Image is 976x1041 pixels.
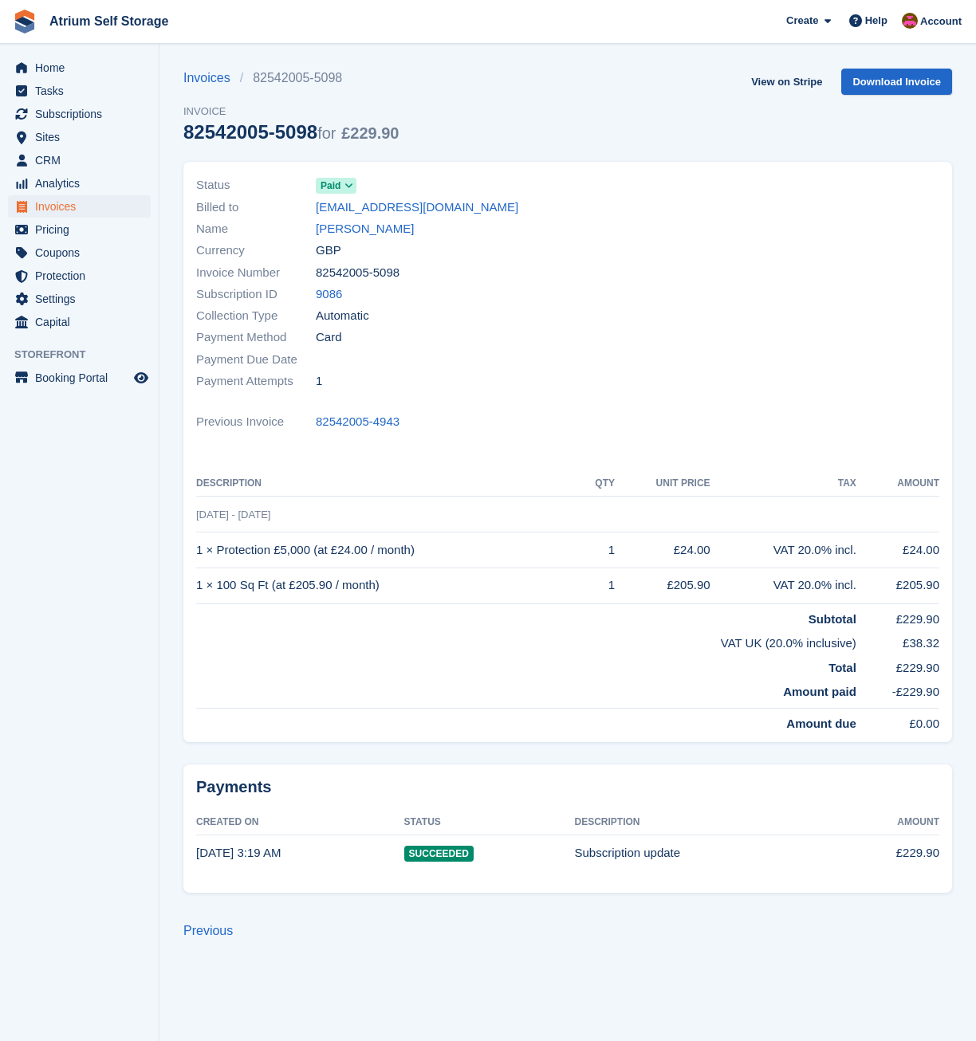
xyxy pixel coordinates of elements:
[404,846,474,862] span: Succeeded
[341,124,399,142] span: £229.90
[856,471,939,497] th: Amount
[196,628,856,653] td: VAT UK (20.0% inclusive)
[710,576,856,595] div: VAT 20.0% incl.
[833,810,939,835] th: Amount
[404,810,575,835] th: Status
[35,367,131,389] span: Booking Portal
[316,285,342,304] a: 9086
[615,532,710,568] td: £24.00
[35,218,131,241] span: Pricing
[8,126,151,148] a: menu
[8,195,151,218] a: menu
[14,347,159,363] span: Storefront
[196,846,281,859] time: 2025-10-01 02:19:41 UTC
[856,653,939,678] td: £229.90
[35,265,131,287] span: Protection
[35,288,131,310] span: Settings
[575,835,834,870] td: Subscription update
[786,717,856,730] strong: Amount due
[920,14,962,29] span: Account
[575,810,834,835] th: Description
[196,413,316,431] span: Previous Invoice
[710,471,856,497] th: Tax
[183,104,399,120] span: Invoice
[196,198,316,217] span: Billed to
[8,242,151,264] a: menu
[833,835,939,870] td: £229.90
[856,628,939,653] td: £38.32
[35,242,131,264] span: Coupons
[316,328,342,347] span: Card
[196,777,939,797] h2: Payments
[43,8,175,34] a: Atrium Self Storage
[35,172,131,194] span: Analytics
[856,708,939,733] td: £0.00
[8,57,151,79] a: menu
[8,265,151,287] a: menu
[856,532,939,568] td: £24.00
[316,307,369,325] span: Automatic
[13,10,37,33] img: stora-icon-8386f47178a22dfd0bd8f6a31ec36ba5ce8667c1dd55bd0f319d3a0aa187defe.svg
[8,80,151,102] a: menu
[183,924,233,937] a: Previous
[183,69,399,88] nav: breadcrumbs
[196,307,316,325] span: Collection Type
[580,532,615,568] td: 1
[316,264,399,282] span: 82542005-5098
[8,172,151,194] a: menu
[580,568,615,603] td: 1
[828,661,856,674] strong: Total
[783,685,856,698] strong: Amount paid
[196,351,316,369] span: Payment Due Date
[183,121,399,143] div: 82542005-5098
[196,220,316,238] span: Name
[35,57,131,79] span: Home
[8,311,151,333] a: menu
[8,367,151,389] a: menu
[615,471,710,497] th: Unit Price
[316,413,399,431] a: 82542005-4943
[196,568,580,603] td: 1 × 100 Sq Ft (at £205.90 / month)
[196,532,580,568] td: 1 × Protection £5,000 (at £24.00 / month)
[856,568,939,603] td: £205.90
[865,13,887,29] span: Help
[35,195,131,218] span: Invoices
[35,311,131,333] span: Capital
[856,677,939,708] td: -£229.90
[35,80,131,102] span: Tasks
[316,176,356,194] a: Paid
[841,69,952,95] a: Download Invoice
[8,288,151,310] a: menu
[196,285,316,304] span: Subscription ID
[856,603,939,628] td: £229.90
[196,328,316,347] span: Payment Method
[710,541,856,560] div: VAT 20.0% incl.
[8,149,151,171] a: menu
[196,264,316,282] span: Invoice Number
[317,124,336,142] span: for
[132,368,151,387] a: Preview store
[580,471,615,497] th: QTY
[35,149,131,171] span: CRM
[809,612,856,626] strong: Subtotal
[196,471,580,497] th: Description
[316,242,341,260] span: GBP
[183,69,240,88] a: Invoices
[316,198,518,217] a: [EMAIL_ADDRESS][DOMAIN_NAME]
[316,372,322,391] span: 1
[35,126,131,148] span: Sites
[196,176,316,194] span: Status
[196,810,404,835] th: Created On
[196,509,270,520] span: [DATE] - [DATE]
[196,242,316,260] span: Currency
[745,69,828,95] a: View on Stripe
[786,13,818,29] span: Create
[8,218,151,241] a: menu
[316,220,414,238] a: [PERSON_NAME]
[8,103,151,125] a: menu
[902,13,918,29] img: Mark Rhodes
[321,179,340,193] span: Paid
[615,568,710,603] td: £205.90
[35,103,131,125] span: Subscriptions
[196,372,316,391] span: Payment Attempts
